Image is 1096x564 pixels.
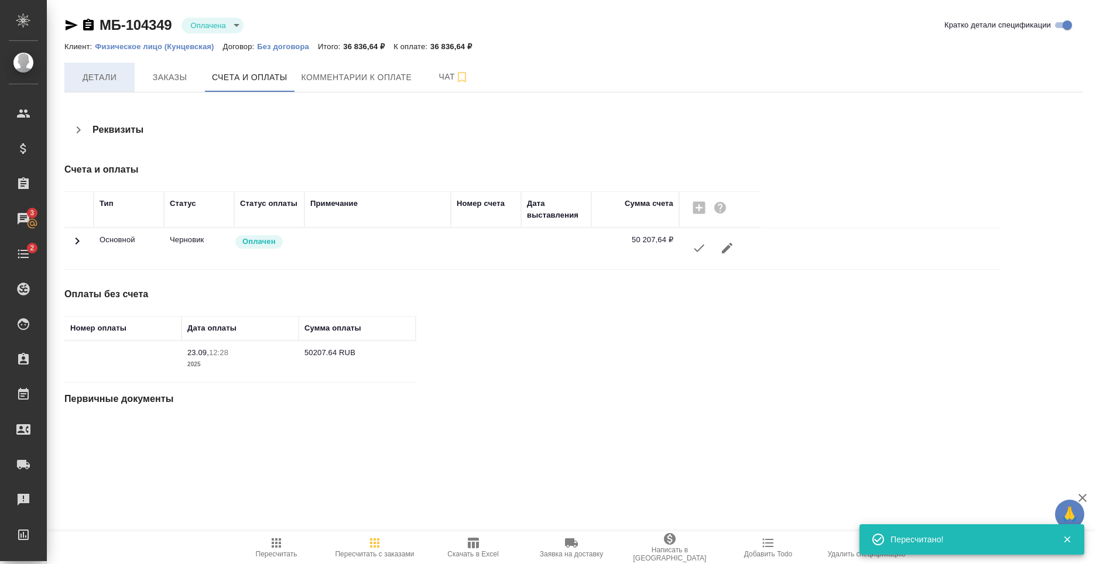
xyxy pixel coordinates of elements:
[318,42,343,51] p: Итого:
[100,198,114,209] div: Тип
[142,70,198,85] span: Заказы
[890,534,1045,545] div: Пересчитано!
[170,234,228,246] p: Можно менять сумму счета, создавать счет на предоплату, вносить изменения и пересчитывать специю
[209,348,228,357] p: 12:28
[3,204,44,233] a: 3
[64,18,78,32] button: Скопировать ссылку для ЯМессенджера
[81,18,95,32] button: Скопировать ссылку
[64,42,95,51] p: Клиент:
[64,287,744,301] h4: Оплаты без счета
[430,42,481,51] p: 36 836,64 ₽
[1055,534,1079,545] button: Закрыть
[3,239,44,269] a: 2
[23,242,41,254] span: 2
[625,198,673,209] div: Сумма счета
[527,198,585,221] div: Дата выставления
[187,20,230,30] button: Оплачена
[212,70,287,85] span: Счета и оплаты
[455,70,469,84] svg: Подписаться
[181,18,244,33] div: Оплачена
[94,228,164,269] td: Основной
[713,234,741,262] button: Редактировать
[64,392,744,406] h4: Первичные документы
[170,198,196,209] div: Статус
[591,228,679,269] td: 50 207,64 ₽
[944,19,1051,31] span: Кратко детали спецификации
[187,322,237,334] div: Дата оплаты
[70,322,126,334] div: Номер оплаты
[302,70,412,85] span: Комментарии к оплате
[93,123,143,137] h4: Реквизиты
[187,348,209,357] p: 23.09,
[100,17,172,33] a: МБ-104349
[310,198,358,209] div: Примечание
[257,42,318,51] p: Без договора
[343,42,393,51] p: 36 836,64 ₽
[64,163,744,177] h4: Счета и оплаты
[95,42,222,51] p: Физическое лицо (Кунцевская)
[299,341,416,382] td: 50207.64 RUB
[240,198,297,209] div: Статус оплаты
[95,41,222,51] a: Физическое лицо (Кунцевская)
[1055,500,1084,529] button: 🙏
[393,42,430,51] p: К оплате:
[187,359,293,370] p: 2025
[71,70,128,85] span: Детали
[685,234,713,262] button: К выставлению
[257,41,318,51] a: Без договора
[1060,502,1080,527] span: 🙏
[304,322,361,334] div: Сумма оплаты
[23,207,41,219] span: 3
[223,42,258,51] p: Договор:
[70,241,84,250] span: Toggle Row Expanded
[242,236,276,247] p: Оплачен
[426,70,482,84] span: Чат
[457,198,505,209] div: Номер счета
